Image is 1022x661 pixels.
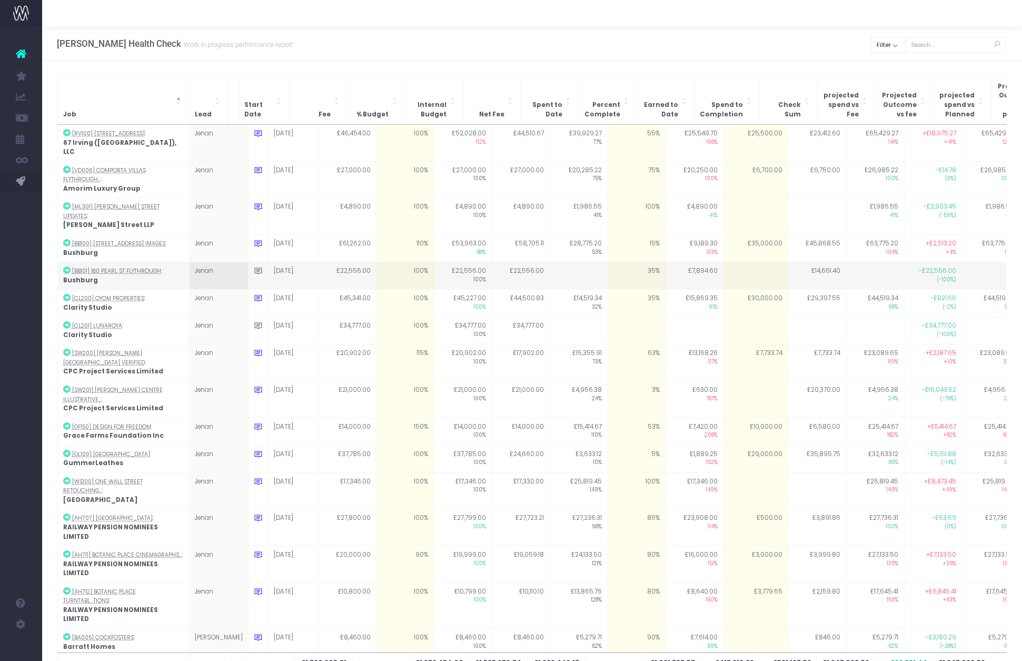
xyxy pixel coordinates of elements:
[239,76,289,124] th: Start Date: Activate to sort: Activate to sort
[846,161,904,198] td: £26,985.22
[357,110,389,120] span: % Budget
[268,472,318,509] td: [DATE]
[492,125,550,161] td: £44,510.67
[463,76,521,124] th: Net Fee: Activate to sort: Activate to sort
[846,344,904,381] td: £23,089.65
[57,546,189,583] td: :
[936,166,957,175] span: -£14.78
[962,628,1020,656] td: £5,279.71
[846,125,904,161] td: £65,429.27
[63,303,112,312] strong: Clarity Studio
[72,130,145,137] abbr: [RV100] 67 Irving Place
[434,418,492,445] td: £14,000.00
[434,583,492,628] td: £10,799.00
[411,101,447,119] span: Internal Budget
[521,76,579,124] th: Spent to Date: Activate to sort: Activate to sort
[962,583,1020,628] td: £17,645.41
[852,303,899,311] span: 98%
[881,91,917,119] span: Projected Outcome vs fee
[968,175,1015,183] span: 100%
[318,583,376,628] td: £10,800.00
[189,445,248,472] td: Jenan
[694,76,759,124] th: Spend to Completion: Activate to sort: Activate to sort
[376,235,434,262] td: 110%
[875,76,933,124] th: Projected Outcome vs fee: Activate to sort: Activate to sort
[666,418,723,445] td: £7,420.00
[765,101,801,119] span: Check Sum
[910,249,957,256] span: +4%
[57,161,189,198] td: :
[723,583,788,628] td: £3,779.65
[492,472,550,509] td: £17,330.00
[318,546,376,583] td: £20,000.00
[318,509,376,546] td: £27,800.00
[666,290,723,317] td: £15,869.35
[846,445,904,472] td: £32,633.12
[376,509,434,546] td: 100%
[434,509,492,546] td: £27,799.00
[817,76,875,124] th: projected spend vs Fee: Activate to sort: Activate to sort
[57,290,189,317] td: :
[57,125,189,161] td: :
[189,262,248,290] td: Jenan
[723,418,788,445] td: £10,000.00
[376,472,434,509] td: 100%
[72,322,122,330] abbr: [CL201] Lunaroya
[492,161,550,198] td: £27,000.00
[671,175,718,183] span: 100%
[347,76,405,124] th: % Budget: Activate to sort: Activate to sort
[962,418,1020,445] td: £25,414.67
[846,628,904,656] td: £5,279.71
[579,76,637,124] th: Percent Complete: Activate to sort: Activate to sort
[723,509,788,546] td: £500.00
[723,290,788,317] td: £30,000.00
[962,344,1020,381] td: £23,089.65
[434,125,492,161] td: £52,028.00
[555,139,602,146] span: 77%
[434,317,492,344] td: £34,777.00
[555,212,602,220] span: 41%
[723,161,788,198] td: £6,700.00
[57,381,189,418] td: :
[962,198,1020,235] td: £1,986.55
[189,235,248,262] td: Jenan
[57,262,189,290] td: :
[63,203,160,220] abbr: [ML301] Besson Street Updates
[318,161,376,198] td: £27,000.00
[268,381,318,418] td: [DATE]
[968,249,1015,256] span: 118%
[919,267,957,276] span: -£22,556.00
[962,381,1020,418] td: £4,956.38
[608,125,666,161] td: 55%
[931,294,957,303] span: -£821.66
[492,198,550,235] td: £4,890.00
[13,640,29,656] img: images/default_profile_image.png
[57,472,189,509] td: :
[550,628,608,656] td: £5,279.71
[318,317,376,344] td: £34,777.00
[923,129,957,139] span: +£18,975.27
[608,445,666,472] td: 5%
[189,628,248,656] td: [PERSON_NAME]
[666,125,723,161] td: £25,549.70
[57,76,189,124] th: Job: Activate to invert sorting: Activate to invert sorting
[666,344,723,381] td: £13,168.26
[57,418,189,445] td: :
[189,509,248,546] td: Jenan
[788,125,846,161] td: £23,412.60
[440,249,487,256] span: 88%
[962,235,1020,262] td: £63,775.20
[550,509,608,546] td: £27,236.31
[318,381,376,418] td: £21,000.00
[492,262,550,290] td: £22,556.00
[962,472,1020,509] td: £25,819.45
[268,583,318,628] td: [DATE]
[492,317,550,344] td: £34,777.00
[671,303,718,311] span: 91%
[319,110,331,120] span: Fee
[871,37,906,53] button: Filter
[318,418,376,445] td: £14,000.00
[926,349,957,358] span: +£2,187.65
[823,91,859,119] span: projected spend vs Fee
[434,262,492,290] td: £22,556.00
